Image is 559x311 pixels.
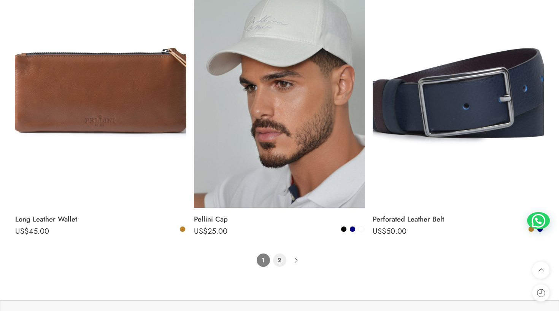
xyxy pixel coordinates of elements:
[537,226,543,233] a: Navy
[358,226,365,233] a: White
[194,212,365,227] a: Pellini Cap
[373,226,407,237] bdi: 50.00
[194,226,208,237] span: US$
[179,226,186,233] a: Camel
[15,254,544,268] nav: Product Pagination
[15,226,29,237] span: US$
[349,226,356,233] a: Navy
[257,254,270,267] span: Page 1
[15,226,49,237] bdi: 45.00
[273,254,286,267] a: Page 2
[194,226,227,237] bdi: 25.00
[528,226,535,233] a: Camel
[373,212,544,227] a: Perforated Leather Belt
[15,212,186,227] a: Long Leather Wallet
[373,226,386,237] span: US$
[340,226,347,233] a: Black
